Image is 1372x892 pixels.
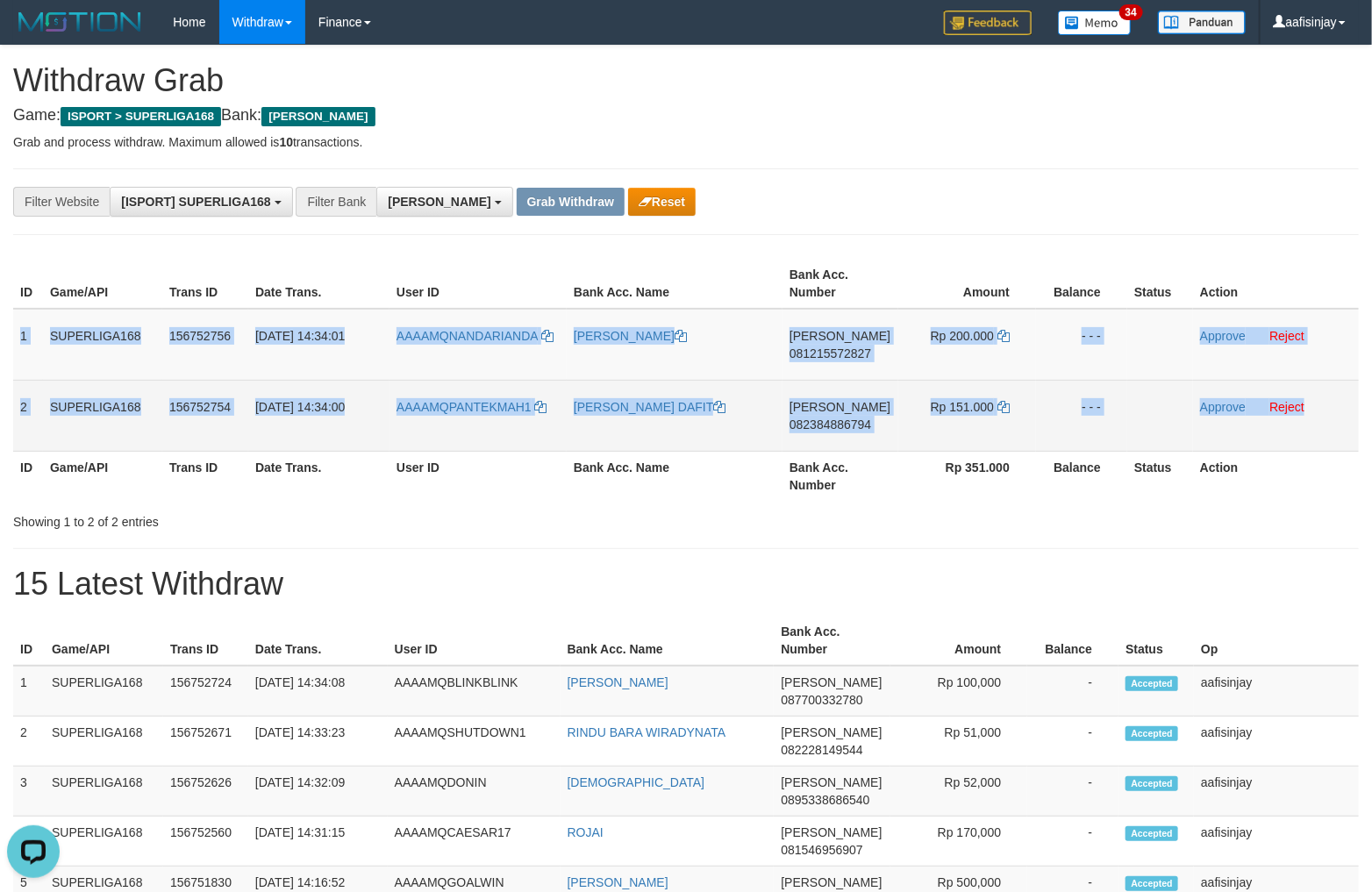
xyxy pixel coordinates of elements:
[781,875,882,889] span: [PERSON_NAME]
[898,451,1036,501] th: Rp 351.000
[781,743,862,757] span: Copy 082228149544 to clipboard
[261,107,375,126] span: [PERSON_NAME]
[568,825,604,839] a: ROJAI
[388,666,561,717] td: AAAAMQBLINKBLINK
[13,506,559,531] div: Showing 1 to 2 of 2 entries
[45,717,163,767] td: SUPERLIGA168
[255,400,345,414] span: [DATE] 14:34:00
[517,188,625,216] button: Grab Withdraw
[781,775,882,789] span: [PERSON_NAME]
[1027,767,1118,817] td: -
[248,451,389,501] th: Date Trans.
[1127,451,1193,501] th: Status
[944,11,1032,35] img: Feedback.jpg
[997,400,1010,414] a: Copy 151000 to clipboard
[1194,666,1359,717] td: aafisinjay
[1125,676,1178,691] span: Accepted
[163,616,248,666] th: Trans ID
[790,417,871,432] span: Copy 082384886794 to clipboard
[1200,400,1246,414] a: Approve
[248,817,388,867] td: [DATE] 14:31:15
[169,329,231,343] span: 156752756
[1193,451,1359,501] th: Action
[13,259,43,309] th: ID
[1193,259,1359,309] th: Action
[61,107,221,126] span: ISPORT > SUPERLIGA168
[890,616,1027,666] th: Amount
[790,400,890,414] span: [PERSON_NAME]
[1125,776,1178,791] span: Accepted
[1036,309,1127,381] td: - - -
[13,567,1359,602] h1: 15 Latest Withdraw
[389,259,567,309] th: User ID
[574,400,725,414] a: [PERSON_NAME] DAFIT
[397,400,547,414] a: AAAAMQPANTEKMAH1
[388,195,490,209] span: [PERSON_NAME]
[279,135,293,149] strong: 10
[13,717,45,767] td: 2
[1125,826,1178,841] span: Accepted
[781,725,882,739] span: [PERSON_NAME]
[890,717,1027,767] td: Rp 51,000
[13,451,43,501] th: ID
[13,107,1359,125] h4: Game: Bank:
[790,329,890,343] span: [PERSON_NAME]
[568,725,726,739] a: RINDU BARA WIRADYNATA
[162,451,248,501] th: Trans ID
[1125,876,1178,891] span: Accepted
[997,329,1010,343] a: Copy 200000 to clipboard
[567,451,782,501] th: Bank Acc. Name
[169,400,231,414] span: 156752754
[163,767,248,817] td: 156752626
[388,717,561,767] td: AAAAMQSHUTDOWN1
[388,767,561,817] td: AAAAMQDONIN
[1036,259,1127,309] th: Balance
[1269,400,1304,414] a: Reject
[13,309,43,381] td: 1
[45,616,163,666] th: Game/API
[43,259,162,309] th: Game/API
[1027,616,1118,666] th: Balance
[931,400,994,414] span: Rp 151.000
[248,666,388,717] td: [DATE] 14:34:08
[890,817,1027,867] td: Rp 170,000
[163,666,248,717] td: 156752724
[1194,817,1359,867] td: aafisinjay
[1036,380,1127,451] td: - - -
[376,187,512,217] button: [PERSON_NAME]
[43,451,162,501] th: Game/API
[1027,666,1118,717] td: -
[13,9,146,35] img: MOTION_logo.png
[781,693,862,707] span: Copy 087700332780 to clipboard
[1200,329,1246,343] a: Approve
[898,259,1036,309] th: Amount
[1118,616,1194,666] th: Status
[781,843,862,857] span: Copy 081546956907 to clipboard
[781,825,882,839] span: [PERSON_NAME]
[774,616,890,666] th: Bank Acc. Number
[561,616,775,666] th: Bank Acc. Name
[248,767,388,817] td: [DATE] 14:32:09
[255,329,345,343] span: [DATE] 14:34:01
[1269,329,1304,343] a: Reject
[163,717,248,767] td: 156752671
[397,329,538,343] span: AAAAMQNANDARIANDA
[13,133,1359,151] p: Grab and process withdraw. Maximum allowed is transactions.
[248,259,389,309] th: Date Trans.
[1194,616,1359,666] th: Op
[1158,11,1246,34] img: panduan.png
[1127,259,1193,309] th: Status
[568,775,705,789] a: [DEMOGRAPHIC_DATA]
[13,187,110,217] div: Filter Website
[1125,726,1178,741] span: Accepted
[790,346,871,360] span: Copy 081215572827 to clipboard
[1119,4,1143,20] span: 34
[45,666,163,717] td: SUPERLIGA168
[397,400,532,414] span: AAAAMQPANTEKMAH1
[7,7,60,60] button: Open LiveChat chat widget
[782,259,898,309] th: Bank Acc. Number
[389,451,567,501] th: User ID
[121,195,270,209] span: [ISPORT] SUPERLIGA168
[162,259,248,309] th: Trans ID
[781,675,882,689] span: [PERSON_NAME]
